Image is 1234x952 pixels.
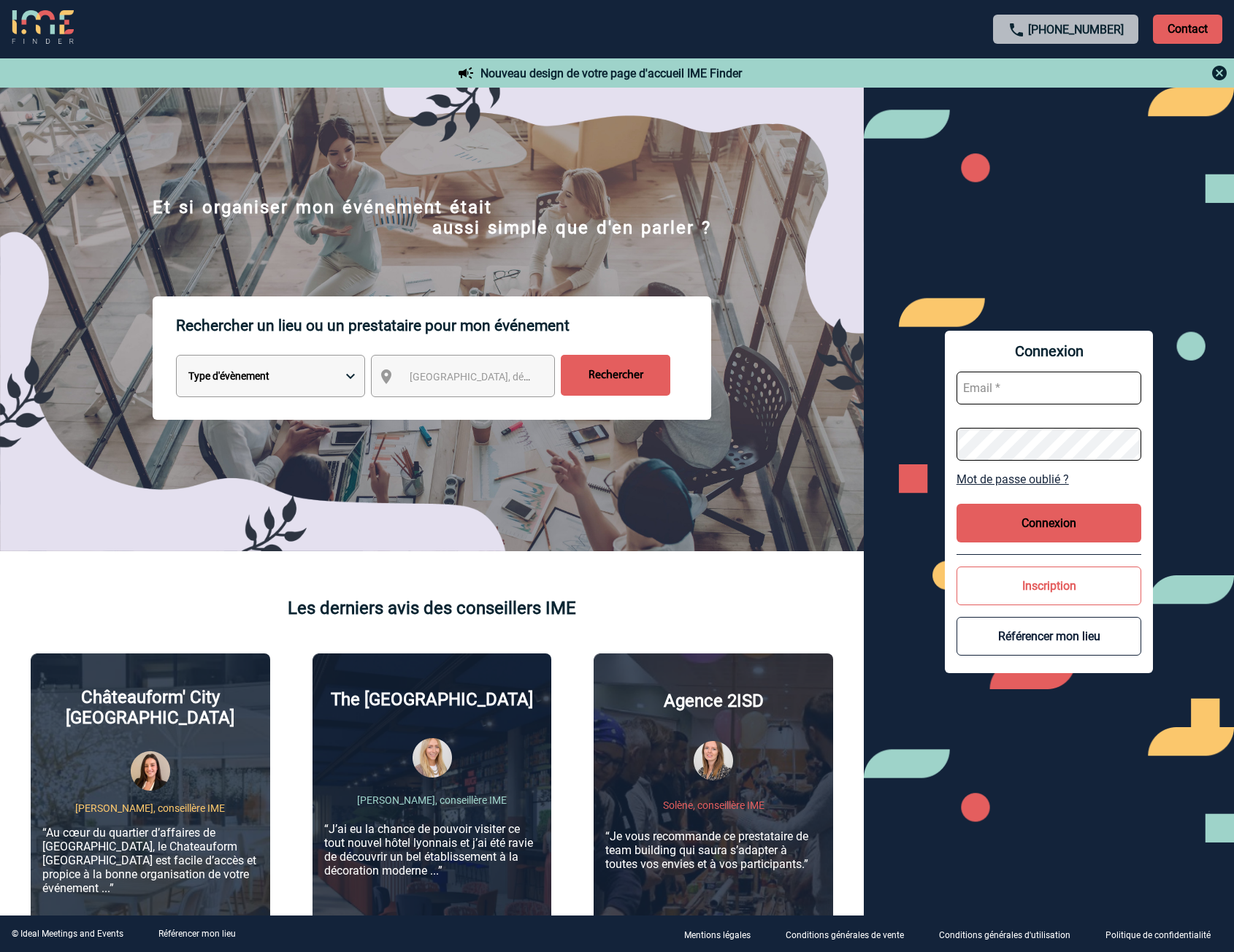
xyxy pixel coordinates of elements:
[786,930,904,940] p: Conditions générales de vente
[1028,23,1124,37] a: [PHONE_NUMBER]
[957,617,1142,656] button: Référencer mon lieu
[357,794,507,806] p: [PERSON_NAME], conseillère IME
[957,504,1142,542] button: Connexion
[324,822,540,878] p: “J’ai eu la chance de pouvoir visiter ce tout nouvel hôtel lyonnais et j’ai été ravie de découvri...
[42,687,258,728] p: Châteauform' City [GEOGRAPHIC_DATA]
[957,472,1142,486] a: Mot de passe oublié ?
[939,930,1070,940] p: Conditions générales d'utilisation
[561,355,670,396] input: Rechercher
[42,826,258,895] p: “Au cœur du quartier d’affaires de [GEOGRAPHIC_DATA], le Chateauform [GEOGRAPHIC_DATA] est facile...
[605,829,821,871] p: “Je vous recommande ce prestataire de team building qui saura s’adapter à toutes vos envies et à ...
[664,691,764,711] p: Agence 2ISD
[1105,930,1211,940] p: Politique de confidentialité
[1094,927,1234,941] a: Politique de confidentialité
[1153,15,1222,44] p: Contact
[957,342,1142,360] span: Connexion
[672,927,774,941] a: Mentions légales
[927,927,1094,941] a: Conditions générales d'utilisation
[957,567,1142,605] button: Inscription
[1008,21,1025,39] img: call-24-px.png
[12,929,123,939] div: © Ideal Meetings and Events
[957,372,1142,404] input: Email *
[774,927,927,941] a: Conditions générales de vente
[684,930,751,940] p: Mentions légales
[331,689,533,710] p: The [GEOGRAPHIC_DATA]
[75,802,225,814] p: [PERSON_NAME], conseillère IME
[663,799,764,811] p: Solène, conseillère IME
[410,371,613,383] span: [GEOGRAPHIC_DATA], département, région...
[176,296,711,355] p: Rechercher un lieu ou un prestataire pour mon événement
[158,929,236,939] a: Référencer mon lieu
